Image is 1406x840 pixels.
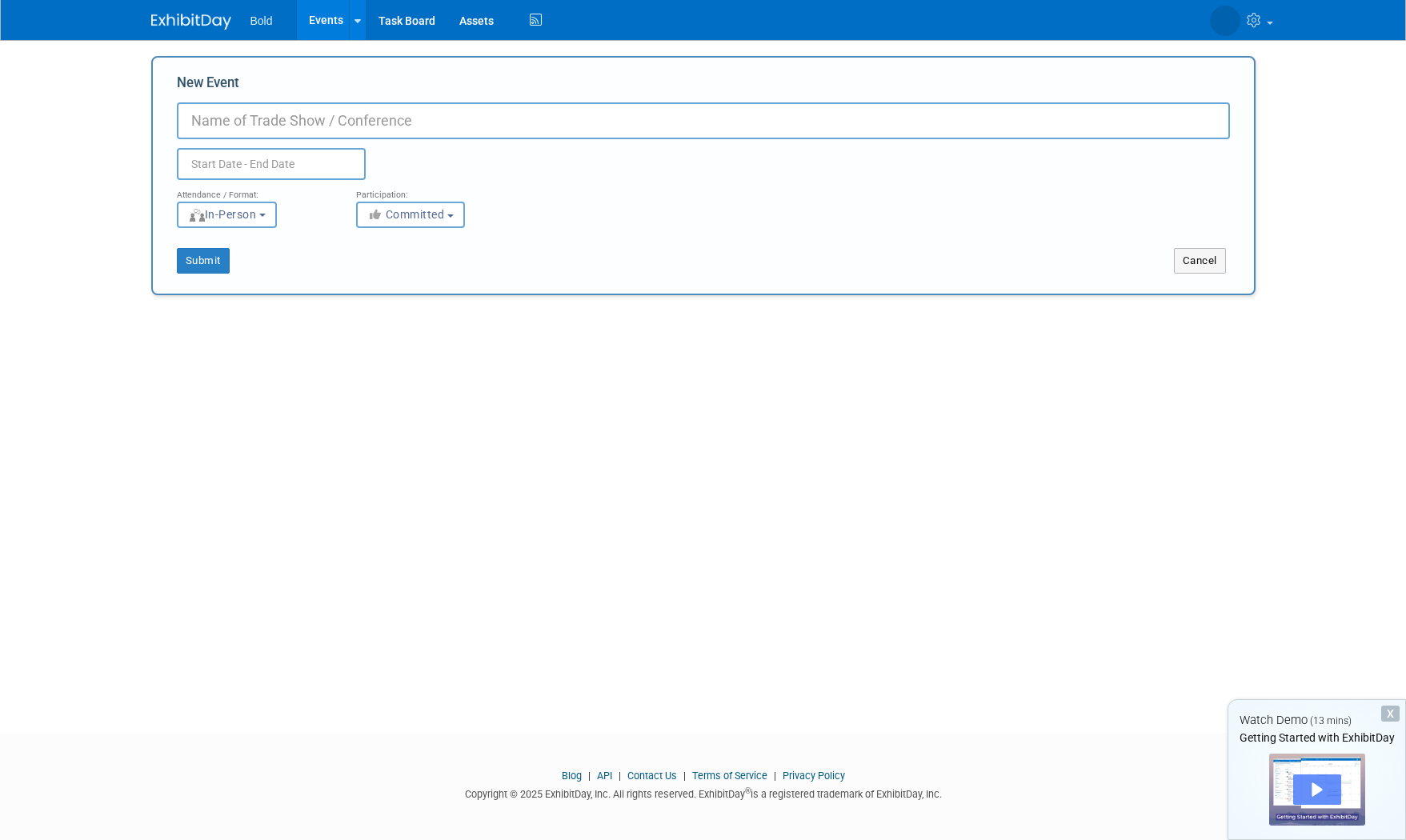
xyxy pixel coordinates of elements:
[177,202,277,228] button: In-Person
[177,102,1230,139] input: Name of Trade Show / Conference
[177,248,230,274] button: Submit
[692,770,767,782] a: Terms of Service
[745,786,751,795] sup: ®
[615,770,625,782] span: |
[597,770,612,782] a: API
[770,770,780,782] span: |
[1293,774,1341,805] div: Play
[1174,248,1226,274] button: Cancel
[356,202,465,228] button: Committed
[151,14,231,30] img: ExhibitDay
[367,208,445,221] span: Committed
[177,148,366,180] input: Start Date - End Date
[177,180,332,201] div: Attendance / Format:
[679,770,690,782] span: |
[562,770,582,782] a: Blog
[250,14,273,27] span: Bold
[356,180,511,201] div: Participation:
[1210,6,1240,36] img: Marcia Last
[1310,715,1352,726] span: (13 mins)
[584,770,595,782] span: |
[188,208,257,221] span: In-Person
[1228,730,1405,746] div: Getting Started with ExhibitDay
[627,770,677,782] a: Contact Us
[783,770,845,782] a: Privacy Policy
[177,74,239,98] label: New Event
[1381,706,1400,722] div: Dismiss
[1228,712,1405,729] div: Watch Demo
